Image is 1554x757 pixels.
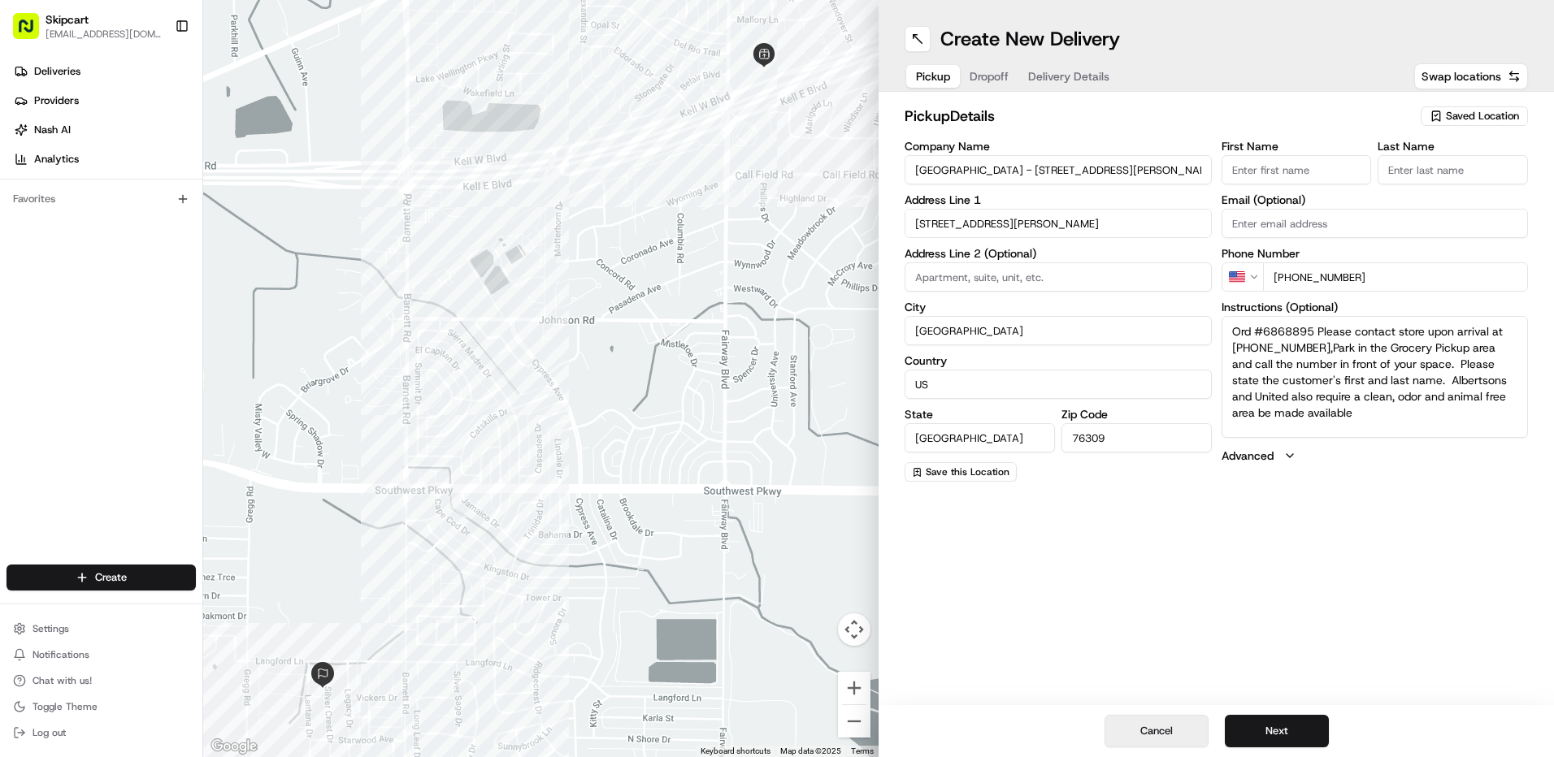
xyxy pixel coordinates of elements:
button: [EMAIL_ADDRESS][DOMAIN_NAME] [46,28,162,41]
button: Toggle Theme [7,695,196,718]
a: Providers [7,88,202,114]
label: Company Name [905,141,1212,152]
label: Instructions (Optional) [1222,301,1529,313]
span: Swap locations [1422,68,1501,84]
label: Phone Number [1222,248,1529,259]
img: 1736555255976-a54dd68f-1ca7-489b-9aae-adbdc363a1c4 [16,155,46,184]
img: Sarah Tanguma [16,280,42,306]
span: Save this Location [926,465,1009,478]
a: Deliveries [7,58,202,84]
span: Nash AI [34,123,71,137]
span: [DATE] [144,296,177,309]
span: • [176,252,182,265]
span: Wisdom [PERSON_NAME] [50,252,173,265]
span: Log out [33,726,66,739]
div: Start new chat [73,155,267,171]
span: [DATE] [185,252,219,265]
a: 💻API Documentation [131,357,267,386]
span: Delivery Details [1028,68,1109,84]
input: Enter first name [1222,155,1372,184]
a: Terms (opens in new tab) [851,746,874,755]
input: Enter last name [1378,155,1528,184]
button: Zoom in [838,672,870,704]
label: Country [905,355,1212,366]
span: Deliveries [34,64,80,79]
button: Swap locations [1414,63,1528,89]
input: Enter company name [905,155,1212,184]
button: Start new chat [276,160,296,180]
button: Create [7,565,196,590]
span: Chat with us! [33,674,92,687]
span: [PERSON_NAME] [50,296,132,309]
span: Map data ©2025 [780,746,841,755]
img: Google [207,736,261,757]
input: Enter phone number [1263,262,1529,292]
span: Create [95,570,127,585]
a: Powered byPylon [115,402,197,415]
input: Enter country [905,370,1212,399]
img: Nash [16,16,49,49]
label: Advanced [1222,448,1274,464]
span: Pylon [162,403,197,415]
button: Skipcart[EMAIL_ADDRESS][DOMAIN_NAME] [7,6,168,45]
label: State [905,409,1055,420]
textarea: Ord #6868895 Please contact store upon arrival at [PHONE_NUMBER],Park in the Grocery Pickup area ... [1222,316,1529,438]
span: Providers [34,93,79,108]
a: Analytics [7,146,202,172]
span: Knowledge Base [33,363,124,379]
span: Settings [33,622,69,635]
input: Enter zip code [1061,423,1212,452]
input: Apartment, suite, unit, etc. [905,262,1212,292]
div: 📗 [16,365,29,378]
h2: pickup Details [905,105,1411,128]
span: Pickup [916,68,950,84]
p: Welcome 👋 [16,65,296,91]
span: Notifications [33,648,89,661]
label: Address Line 1 [905,194,1212,205]
a: 📗Knowledge Base [10,357,131,386]
button: Skipcart [46,11,89,28]
label: Address Line 2 (Optional) [905,248,1212,259]
div: We're available if you need us! [73,171,224,184]
button: Notifications [7,643,196,666]
button: Saved Location [1421,105,1528,128]
div: 💻 [137,365,150,378]
button: Map camera controls [838,613,870,646]
button: Zoom out [838,705,870,738]
img: 1736555255976-a54dd68f-1ca7-489b-9aae-adbdc363a1c4 [33,253,46,266]
a: Nash AI [7,117,202,143]
label: Email (Optional) [1222,194,1529,205]
label: Zip Code [1061,409,1212,420]
input: Clear [42,105,268,122]
button: Save this Location [905,462,1017,482]
span: Dropoff [970,68,1009,84]
button: Chat with us! [7,669,196,692]
span: API Documentation [154,363,261,379]
button: Next [1225,715,1329,747]
input: Enter state [905,423,1055,452]
button: Advanced [1222,448,1529,464]
h1: Create New Delivery [940,26,1120,52]
img: 8571987876998_91fb9ceb93ad5c398215_72.jpg [34,155,63,184]
button: Cancel [1105,715,1209,747]
span: Analytics [34,152,79,167]
button: Keyboard shortcuts [701,746,770,757]
span: Toggle Theme [33,700,98,713]
input: Enter email address [1222,209,1529,238]
img: Wisdom Oko [16,236,42,268]
button: Settings [7,617,196,640]
span: • [135,296,141,309]
label: Last Name [1378,141,1528,152]
input: Enter city [905,316,1212,345]
div: Favorites [7,186,196,212]
label: City [905,301,1212,313]
span: Saved Location [1446,109,1519,123]
label: First Name [1222,141,1372,152]
a: Open this area in Google Maps (opens a new window) [207,736,261,757]
div: Past conversations [16,211,109,224]
button: See all [252,208,296,227]
button: Log out [7,721,196,744]
input: Enter address [905,209,1212,238]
